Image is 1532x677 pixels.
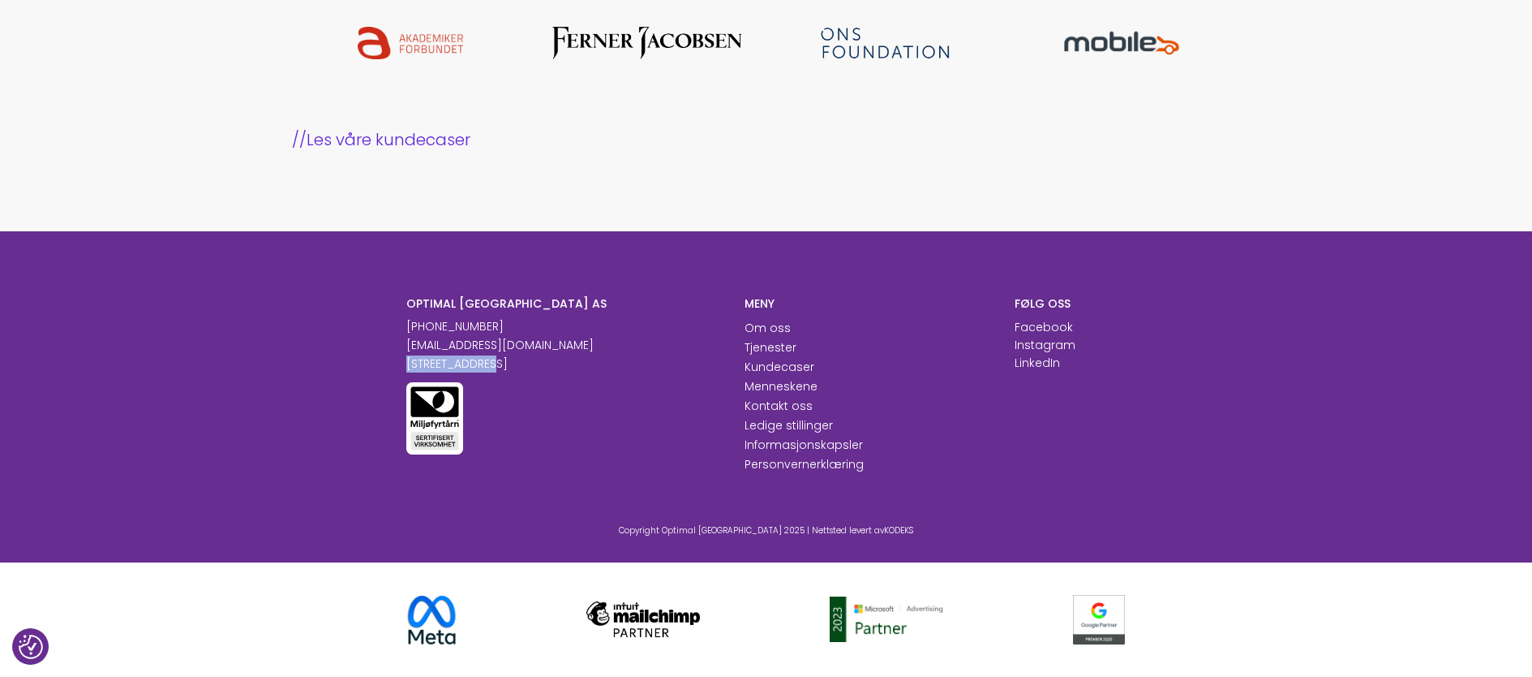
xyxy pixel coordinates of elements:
a: Ledige stillinger [745,417,833,433]
h6: MENY [745,296,990,311]
a: Kontakt oss [745,398,813,414]
a: KODEKS [884,524,913,537]
a: Tjenester [745,339,796,356]
a: Kundecaser [745,359,814,375]
a: Menneskene [745,378,817,395]
h6: FØLG OSS [1015,296,1126,311]
img: Miljøfyrtårn sertifisert virksomhet [406,382,463,455]
a: //Les våre kundecaser [292,128,1241,151]
p: Facebook [1015,319,1073,336]
p: [STREET_ADDRESS] [406,356,720,373]
span: | [807,524,809,537]
a: Facebook [1015,319,1073,335]
a: Om oss [745,320,791,336]
a: Informasjonskapsler [745,437,863,453]
button: Samtykkepreferanser [19,635,43,659]
h6: OPTIMAL [GEOGRAPHIC_DATA] AS [406,296,720,311]
span: Copyright Optimal [GEOGRAPHIC_DATA] 2025 [619,524,805,537]
a: LinkedIn [1015,355,1060,371]
a: Instagram [1015,337,1075,353]
span: // [292,128,307,151]
img: Revisit consent button [19,635,43,659]
p: Instagram [1015,337,1075,354]
a: [EMAIL_ADDRESS][DOMAIN_NAME] [406,337,594,353]
p: LinkedIn [1015,355,1060,372]
span: Nettsted levert av [812,524,913,537]
a: Personvernerklæring [745,456,864,472]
